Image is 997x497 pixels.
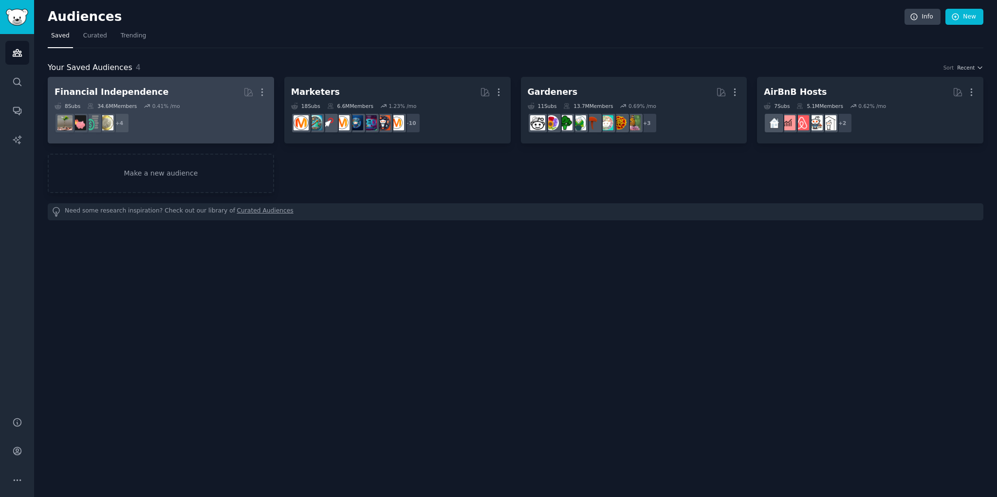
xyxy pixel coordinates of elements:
[637,113,657,133] div: + 3
[757,77,983,143] a: AirBnB Hosts7Subs5.1MMembers0.62% /mo+2RealEstateFirstTimeHomeBuyerairbnb_hostsAirBnBInvestingren...
[136,63,141,72] span: 4
[563,103,613,109] div: 13.7M Members
[832,113,852,133] div: + 2
[117,28,149,48] a: Trending
[585,115,600,130] img: mycology
[291,86,340,98] div: Marketers
[612,115,627,130] img: whatsthisplant
[571,115,586,130] img: SavageGarden
[48,203,983,220] div: Need some research inspiration? Check out our library of
[557,115,572,130] img: vegetablegardening
[796,103,843,109] div: 5.1M Members
[48,77,274,143] a: Financial Independence8Subs34.6MMembers0.41% /mo+4UKPersonalFinanceFinancialPlanningfatFIREFire
[284,77,511,143] a: Marketers18Subs6.6MMembers1.23% /mo+10marketingsocialmediaSEOdigital_marketingadvertisingPPCAffil...
[109,113,129,133] div: + 4
[528,103,557,109] div: 11 Sub s
[291,103,320,109] div: 18 Sub s
[6,9,28,26] img: GummySearch logo
[87,103,137,109] div: 34.6M Members
[957,64,983,71] button: Recent
[943,64,954,71] div: Sort
[945,9,983,25] a: New
[389,103,417,109] div: 1.23 % /mo
[71,115,86,130] img: fatFIRE
[321,115,336,130] img: PPC
[48,9,905,25] h2: Audiences
[98,115,113,130] img: UKPersonalFinance
[767,115,782,130] img: rentalproperties
[628,103,656,109] div: 0.69 % /mo
[598,115,613,130] img: succulents
[51,32,70,40] span: Saved
[375,115,390,130] img: socialmedia
[55,86,168,98] div: Financial Independence
[334,115,350,130] img: advertising
[528,86,578,98] div: Gardeners
[294,115,309,130] img: content_marketing
[48,154,274,193] a: Make a new audience
[389,115,404,130] img: marketing
[55,103,80,109] div: 8 Sub s
[57,115,73,130] img: Fire
[858,103,886,109] div: 0.62 % /mo
[307,115,322,130] img: Affiliatemarketing
[152,103,180,109] div: 0.41 % /mo
[626,115,641,130] img: gardening
[794,115,809,130] img: airbnb_hosts
[327,103,373,109] div: 6.6M Members
[521,77,747,143] a: Gardeners11Subs13.7MMembers0.69% /mo+3gardeningwhatsthisplantsucculentsmycologySavageGardenvegeta...
[808,115,823,130] img: FirstTimeHomeBuyer
[821,115,836,130] img: RealEstate
[764,86,827,98] div: AirBnB Hosts
[544,115,559,130] img: flowers
[362,115,377,130] img: SEO
[48,62,132,74] span: Your Saved Audiences
[237,207,294,217] a: Curated Audiences
[83,32,107,40] span: Curated
[530,115,545,130] img: UrbanGardening
[400,113,421,133] div: + 10
[764,103,790,109] div: 7 Sub s
[957,64,975,71] span: Recent
[348,115,363,130] img: digital_marketing
[905,9,941,25] a: Info
[780,115,795,130] img: AirBnBInvesting
[80,28,111,48] a: Curated
[121,32,146,40] span: Trending
[48,28,73,48] a: Saved
[85,115,100,130] img: FinancialPlanning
